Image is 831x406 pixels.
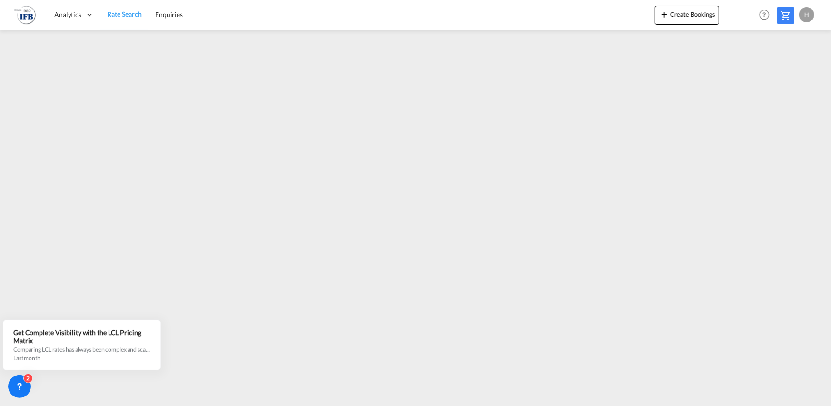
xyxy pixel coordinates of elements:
md-icon: icon-plus 400-fg [659,9,670,20]
div: Help [756,7,777,24]
div: H [799,7,814,22]
button: icon-plus 400-fgCreate Bookings [655,6,719,25]
span: Rate Search [107,10,142,18]
span: Analytics [54,10,81,20]
span: Help [756,7,772,23]
img: b628ab10256c11eeb52753acbc15d091.png [14,4,36,26]
span: Enquiries [155,10,183,19]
